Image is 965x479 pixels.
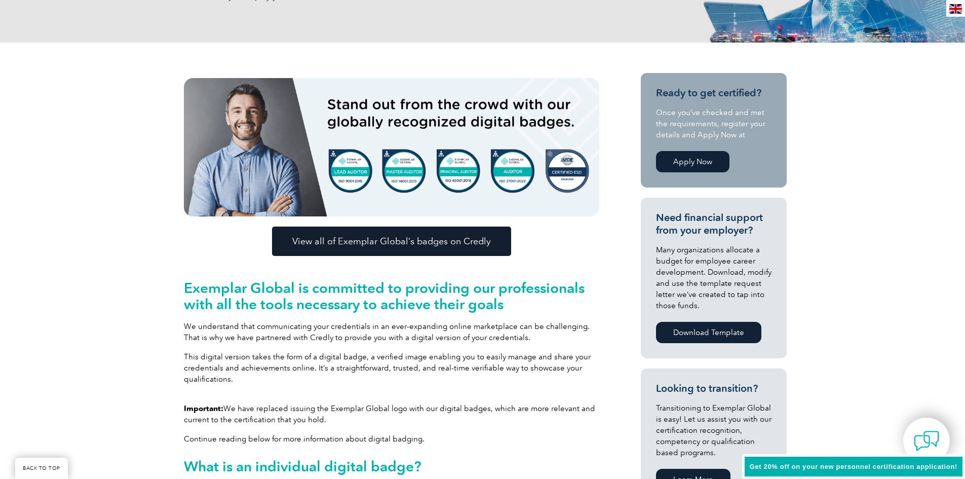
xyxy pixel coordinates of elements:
p: We understand that communicating your credentials in an ever-expanding online marketplace can be ... [184,321,599,343]
a: Download Template [656,322,761,343]
h2: Exemplar Global is committed to providing our professionals with all the tools necessary to achie... [184,280,599,312]
h3: Need financial support from your employer? [656,211,771,237]
p: We have replaced issuing the Exemplar Global logo with our digital badges, which are more relevan... [184,403,599,425]
a: View all of Exemplar Global’s badges on Credly [272,227,511,256]
a: Apply Now [656,151,729,172]
img: en [949,4,962,14]
h2: What is an individual digital badge? [184,458,599,474]
span: Get 20% off on your new personnel certification application! [750,463,957,470]
p: Continue reading below for more information about digital badging. [184,433,599,445]
span: View all of Exemplar Global’s badges on Credly [292,237,491,246]
strong: Important: [184,404,223,413]
img: badges [184,78,599,216]
img: contact-chat.png [914,428,939,454]
p: Transitioning to Exemplar Global is easy! Let us assist you with our certification recognition, c... [656,402,771,458]
a: BACK TO TOP [15,458,68,479]
h3: Looking to transition? [656,382,771,395]
p: This digital version takes the form of a digital badge, a verified image enabling you to easily m... [184,351,599,385]
p: Many organizations allocate a budget for employee career development. Download, modify and use th... [656,244,771,311]
p: Once you’ve checked and met the requirements, register your details and Apply Now at [656,107,771,140]
h3: Ready to get certified? [656,87,771,99]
